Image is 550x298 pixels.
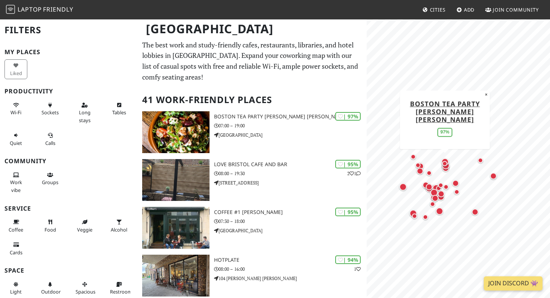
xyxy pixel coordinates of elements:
div: Map marker [408,208,418,218]
a: LaptopFriendly LaptopFriendly [6,3,73,16]
img: Coffee #1 Clifton [142,207,210,249]
span: Join Community [493,6,539,13]
div: Map marker [415,166,425,176]
button: Quiet [4,129,27,149]
span: Video/audio calls [45,140,55,146]
span: Work-friendly tables [112,109,126,116]
div: Map marker [436,189,446,199]
button: Alcohol [108,216,131,236]
div: Map marker [441,182,450,191]
p: [GEOGRAPHIC_DATA] [214,227,367,234]
div: Map marker [421,212,430,221]
div: Map marker [429,187,439,198]
div: Map marker [425,168,434,177]
div: Map marker [436,192,446,202]
div: Map marker [440,159,449,168]
button: Sockets [39,99,62,119]
p: 2 1 [347,170,361,177]
button: Work vibe [4,169,27,196]
div: Map marker [424,182,434,192]
button: Wi-Fi [4,99,27,119]
button: Light [4,278,27,298]
h3: Service [4,205,133,212]
div: Map marker [452,187,461,196]
div: Map marker [428,193,437,202]
span: Alcohol [111,226,127,233]
a: Add [453,3,478,16]
a: Cities [419,3,449,16]
div: | 97% [335,112,361,121]
div: Map marker [409,152,418,161]
p: 104 [PERSON_NAME] [PERSON_NAME] [214,275,367,282]
div: Map marker [428,199,437,208]
div: Map marker [421,180,431,190]
p: [STREET_ADDRESS] [214,179,367,186]
button: Outdoor [39,278,62,298]
button: Groups [39,169,62,189]
div: Map marker [476,156,485,165]
div: Map marker [430,193,440,203]
span: Restroom [110,288,132,295]
div: Map marker [451,178,461,188]
p: 07:30 – 18:00 [214,218,367,225]
span: Quiet [10,140,22,146]
span: Food [45,226,56,233]
a: Join Community [482,3,542,16]
div: Map marker [440,160,451,171]
img: Hotplate [142,255,210,297]
button: Long stays [73,99,96,126]
p: 07:00 – 19:00 [214,122,367,129]
h2: 41 Work-Friendly Places [142,89,363,111]
a: Hotplate | 94% 1 Hotplate 08:00 – 16:00 104 [PERSON_NAME] [PERSON_NAME] [138,255,367,297]
a: Love bristol cafe and bar | 95% 21 Love bristol cafe and bar 08:00 – 19:30 [STREET_ADDRESS] [138,159,367,201]
h1: [GEOGRAPHIC_DATA] [140,19,366,39]
span: Cities [430,6,446,13]
button: Spacious [73,278,96,298]
span: Friendly [43,5,73,13]
div: Map marker [489,171,498,181]
a: Coffee #1 Clifton | 95% Coffee #1 [PERSON_NAME] 07:30 – 18:00 [GEOGRAPHIC_DATA] [138,207,367,249]
span: Spacious [76,288,95,295]
button: Restroom [108,278,131,298]
p: 08:00 – 16:00 [214,266,367,273]
p: 1 [354,266,361,273]
a: Boston Tea Party Stokes Croft | 97% Boston Tea Party [PERSON_NAME] [PERSON_NAME] 07:00 – 19:00 [G... [138,111,367,153]
h3: Community [4,158,133,165]
p: 08:00 – 19:30 [214,170,367,177]
div: | 95% [335,208,361,216]
span: Power sockets [42,109,59,116]
h3: Love bristol cafe and bar [214,161,367,168]
div: Map marker [434,184,443,193]
span: Veggie [77,226,92,233]
div: Map marker [440,161,451,171]
div: Map marker [410,211,419,220]
p: The best work and study-friendly cafes, restaurants, libraries, and hotel lobbies in [GEOGRAPHIC_... [142,40,363,83]
div: Map marker [398,181,408,192]
div: Map marker [416,161,425,171]
button: Tables [108,99,131,119]
div: | 94% [335,255,361,264]
div: 97% [437,128,452,136]
div: Map marker [430,182,439,191]
div: Map marker [415,160,424,169]
span: Stable Wi-Fi [10,109,21,116]
button: Food [39,216,62,236]
div: Map marker [440,156,450,167]
h3: Hotplate [214,257,367,263]
button: Veggie [73,216,96,236]
h3: Coffee #1 [PERSON_NAME] [214,209,367,215]
span: Natural light [10,288,22,295]
span: Group tables [42,179,58,186]
h3: Space [4,267,133,274]
div: Map marker [434,206,445,216]
div: | 95% [335,160,361,168]
p: [GEOGRAPHIC_DATA] [214,131,367,139]
div: Map marker [413,161,422,170]
div: Map marker [436,181,445,190]
button: Cards [4,239,27,258]
img: Boston Tea Party Stokes Croft [142,111,210,153]
span: Long stays [79,109,91,123]
h3: Boston Tea Party [PERSON_NAME] [PERSON_NAME] [214,114,367,120]
span: Credit cards [10,249,22,256]
button: Calls [39,129,62,149]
